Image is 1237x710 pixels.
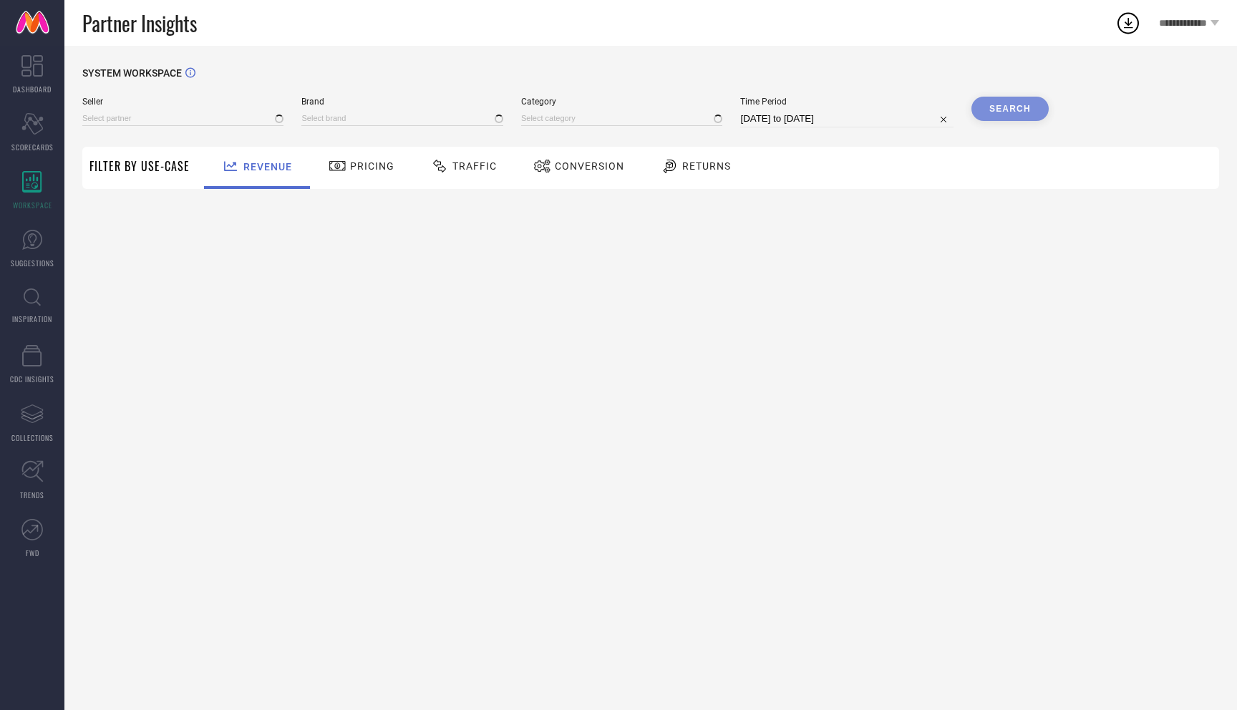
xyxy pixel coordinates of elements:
span: Traffic [452,160,497,172]
span: INSPIRATION [12,313,52,324]
span: SUGGESTIONS [11,258,54,268]
div: Open download list [1115,10,1141,36]
span: Category [521,97,722,107]
span: Pricing [350,160,394,172]
span: DASHBOARD [13,84,52,94]
span: Revenue [243,161,292,172]
span: TRENDS [20,490,44,500]
span: CDC INSIGHTS [10,374,54,384]
span: Returns [682,160,731,172]
input: Select brand [301,111,503,126]
span: SYSTEM WORKSPACE [82,67,182,79]
span: SCORECARDS [11,142,54,152]
span: WORKSPACE [13,200,52,210]
span: Brand [301,97,503,107]
span: Conversion [555,160,624,172]
span: Filter By Use-Case [89,157,190,175]
span: Partner Insights [82,9,197,38]
span: Seller [82,97,283,107]
span: COLLECTIONS [11,432,54,443]
input: Select time period [740,110,953,127]
input: Select partner [82,111,283,126]
span: FWD [26,548,39,558]
span: Time Period [740,97,953,107]
input: Select category [521,111,722,126]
